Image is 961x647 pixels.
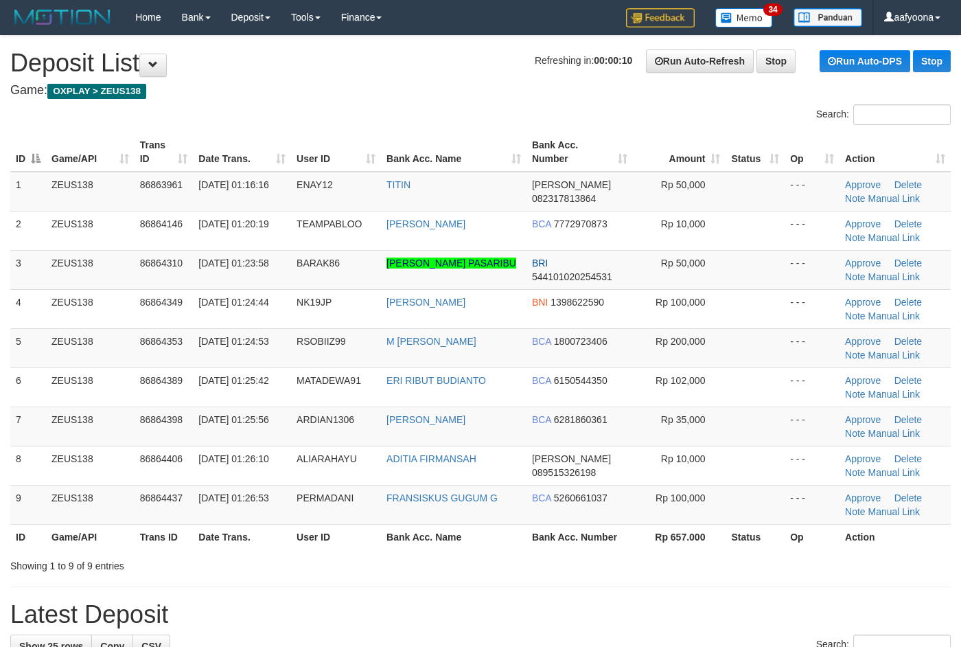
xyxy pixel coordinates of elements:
[840,524,951,549] th: Action
[868,232,921,243] a: Manual Link
[381,133,526,172] th: Bank Acc. Name: activate to sort column ascending
[785,485,840,524] td: - - -
[10,485,46,524] td: 9
[845,506,866,517] a: Note
[845,271,866,282] a: Note
[46,172,135,212] td: ZEUS138
[845,375,881,386] a: Approve
[10,367,46,407] td: 6
[297,218,362,229] span: TEAMPABLOO
[297,414,354,425] span: ARDIAN1306
[198,218,268,229] span: [DATE] 01:20:19
[297,258,340,269] span: BARAK86
[381,524,526,549] th: Bank Acc. Name
[868,467,921,478] a: Manual Link
[785,289,840,328] td: - - -
[715,8,773,27] img: Button%20Memo.svg
[845,350,866,361] a: Note
[633,524,726,549] th: Rp 657.000
[661,453,706,464] span: Rp 10,000
[140,375,183,386] span: 86864389
[140,336,183,347] span: 86864353
[135,133,194,172] th: Trans ID: activate to sort column ascending
[868,506,921,517] a: Manual Link
[10,250,46,289] td: 3
[291,133,381,172] th: User ID: activate to sort column ascending
[532,375,551,386] span: BCA
[661,414,706,425] span: Rp 35,000
[198,414,268,425] span: [DATE] 01:25:56
[386,179,410,190] a: TITIN
[794,8,862,27] img: panduan.png
[291,524,381,549] th: User ID
[526,524,633,549] th: Bank Acc. Number
[554,375,607,386] span: Copy 6150544350 to clipboard
[46,211,135,250] td: ZEUS138
[532,271,612,282] span: Copy 544101020254531 to clipboard
[10,524,46,549] th: ID
[532,453,611,464] span: [PERSON_NAME]
[46,133,135,172] th: Game/API: activate to sort column ascending
[10,49,951,77] h1: Deposit List
[532,179,611,190] span: [PERSON_NAME]
[198,258,268,269] span: [DATE] 01:23:58
[46,524,135,549] th: Game/API
[845,297,881,308] a: Approve
[526,133,633,172] th: Bank Acc. Number: activate to sort column ascending
[532,492,551,503] span: BCA
[198,453,268,464] span: [DATE] 01:26:10
[10,172,46,212] td: 1
[845,467,866,478] a: Note
[198,297,268,308] span: [DATE] 01:24:44
[894,179,922,190] a: Delete
[845,179,881,190] a: Approve
[785,250,840,289] td: - - -
[46,250,135,289] td: ZEUS138
[193,524,291,549] th: Date Trans.
[554,492,607,503] span: Copy 5260661037 to clipboard
[10,328,46,367] td: 5
[845,232,866,243] a: Note
[554,414,607,425] span: Copy 6281860361 to clipboard
[894,218,922,229] a: Delete
[763,3,782,16] span: 34
[845,414,881,425] a: Approve
[140,179,183,190] span: 86863961
[140,492,183,503] span: 86864437
[10,7,115,27] img: MOTION_logo.png
[868,271,921,282] a: Manual Link
[894,297,922,308] a: Delete
[532,336,551,347] span: BCA
[10,84,951,98] h4: Game:
[10,211,46,250] td: 2
[554,218,607,229] span: Copy 7772970873 to clipboard
[594,55,632,66] strong: 00:00:10
[386,218,465,229] a: [PERSON_NAME]
[868,310,921,321] a: Manual Link
[386,336,476,347] a: M [PERSON_NAME]
[845,389,866,400] a: Note
[386,375,486,386] a: ERI RIBUT BUDIANTO
[554,336,607,347] span: Copy 1800723406 to clipboard
[646,49,754,73] a: Run Auto-Refresh
[386,297,465,308] a: [PERSON_NAME]
[297,453,357,464] span: ALIARAHAYU
[10,407,46,446] td: 7
[785,446,840,485] td: - - -
[140,453,183,464] span: 86864406
[845,193,866,204] a: Note
[785,367,840,407] td: - - -
[10,133,46,172] th: ID: activate to sort column descending
[845,258,881,269] a: Approve
[656,492,705,503] span: Rp 100,000
[656,336,705,347] span: Rp 200,000
[816,104,951,125] label: Search:
[386,492,498,503] a: FRANSISKUS GUGUM G
[633,133,726,172] th: Amount: activate to sort column ascending
[297,375,361,386] span: MATADEWA91
[10,554,390,573] div: Showing 1 to 9 of 9 entries
[845,428,866,439] a: Note
[661,258,706,269] span: Rp 50,000
[894,453,922,464] a: Delete
[140,414,183,425] span: 86864398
